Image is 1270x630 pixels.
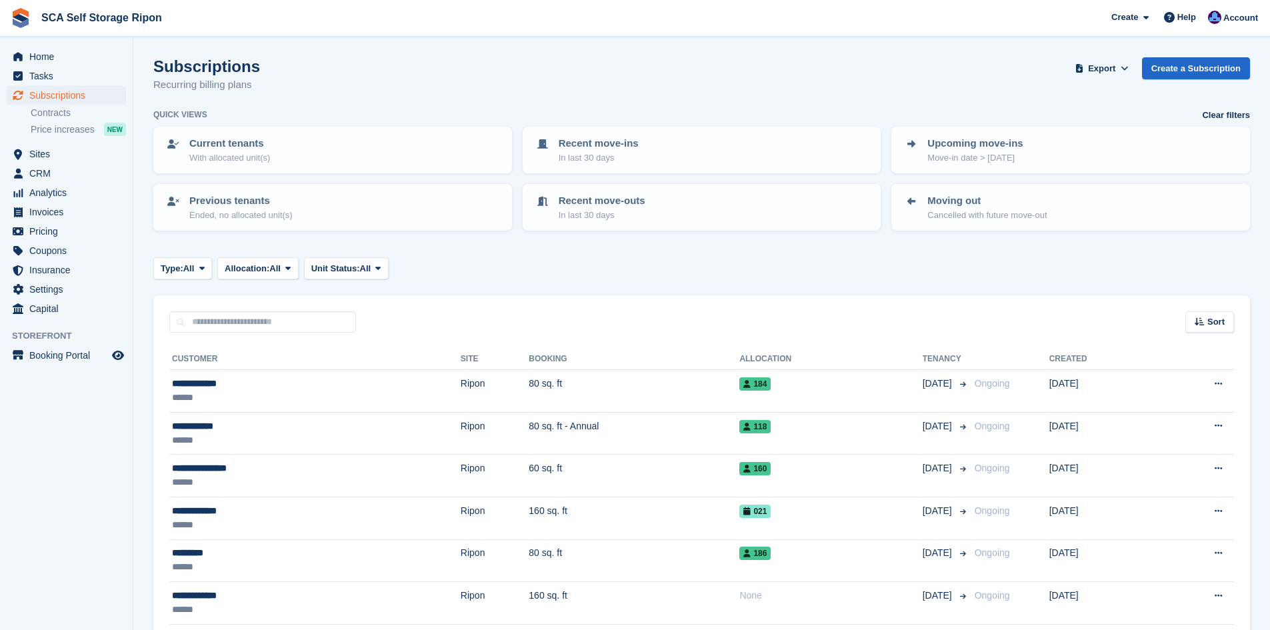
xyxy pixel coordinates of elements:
[559,193,645,209] p: Recent move-outs
[559,151,639,165] p: In last 30 days
[189,151,270,165] p: With allocated unit(s)
[975,547,1010,558] span: Ongoing
[29,203,109,221] span: Invoices
[153,257,212,279] button: Type: All
[155,185,511,229] a: Previous tenants Ended, no allocated unit(s)
[269,262,281,275] span: All
[7,86,126,105] a: menu
[7,241,126,260] a: menu
[927,209,1047,222] p: Cancelled with future move-out
[7,67,126,85] a: menu
[927,136,1023,151] p: Upcoming move-ins
[739,420,771,433] span: 118
[1111,11,1138,24] span: Create
[461,455,529,497] td: Ripon
[461,582,529,625] td: Ripon
[29,241,109,260] span: Coupons
[31,107,126,119] a: Contracts
[7,299,126,318] a: menu
[7,145,126,163] a: menu
[153,57,260,75] h1: Subscriptions
[29,67,109,85] span: Tasks
[29,183,109,202] span: Analytics
[7,203,126,221] a: menu
[923,461,955,475] span: [DATE]
[7,222,126,241] a: menu
[29,47,109,66] span: Home
[311,262,360,275] span: Unit Status:
[461,497,529,539] td: Ripon
[7,183,126,202] a: menu
[975,421,1010,431] span: Ongoing
[1223,11,1258,25] span: Account
[161,262,183,275] span: Type:
[189,193,293,209] p: Previous tenants
[529,582,739,625] td: 160 sq. ft
[183,262,195,275] span: All
[1049,349,1156,370] th: Created
[1049,497,1156,539] td: [DATE]
[529,455,739,497] td: 60 sq. ft
[923,546,955,560] span: [DATE]
[529,539,739,582] td: 80 sq. ft
[927,193,1047,209] p: Moving out
[29,299,109,318] span: Capital
[1049,412,1156,455] td: [DATE]
[461,370,529,413] td: Ripon
[524,185,880,229] a: Recent move-outs In last 30 days
[461,412,529,455] td: Ripon
[739,377,771,391] span: 184
[739,589,922,603] div: None
[217,257,299,279] button: Allocation: All
[975,463,1010,473] span: Ongoing
[29,86,109,105] span: Subscriptions
[29,222,109,241] span: Pricing
[559,136,639,151] p: Recent move-ins
[529,497,739,539] td: 160 sq. ft
[110,347,126,363] a: Preview store
[529,349,739,370] th: Booking
[461,539,529,582] td: Ripon
[153,77,260,93] p: Recurring billing plans
[927,151,1023,165] p: Move-in date > [DATE]
[1142,57,1250,79] a: Create a Subscription
[975,378,1010,389] span: Ongoing
[923,377,955,391] span: [DATE]
[1202,109,1250,122] a: Clear filters
[169,349,461,370] th: Customer
[31,122,126,137] a: Price increases NEW
[12,329,133,343] span: Storefront
[739,505,771,518] span: 021
[739,462,771,475] span: 160
[1049,582,1156,625] td: [DATE]
[923,419,955,433] span: [DATE]
[975,590,1010,601] span: Ongoing
[7,164,126,183] a: menu
[923,349,969,370] th: Tenancy
[559,209,645,222] p: In last 30 days
[29,261,109,279] span: Insurance
[1208,11,1221,24] img: Sarah Race
[11,8,31,28] img: stora-icon-8386f47178a22dfd0bd8f6a31ec36ba5ce8667c1dd55bd0f319d3a0aa187defe.svg
[29,145,109,163] span: Sites
[739,547,771,560] span: 186
[893,185,1249,229] a: Moving out Cancelled with future move-out
[1049,370,1156,413] td: [DATE]
[153,109,207,121] h6: Quick views
[225,262,269,275] span: Allocation:
[29,346,109,365] span: Booking Portal
[7,47,126,66] a: menu
[155,128,511,172] a: Current tenants With allocated unit(s)
[1177,11,1196,24] span: Help
[29,164,109,183] span: CRM
[893,128,1249,172] a: Upcoming move-ins Move-in date > [DATE]
[461,349,529,370] th: Site
[529,412,739,455] td: 80 sq. ft - Annual
[104,123,126,136] div: NEW
[529,370,739,413] td: 80 sq. ft
[975,505,1010,516] span: Ongoing
[36,7,167,29] a: SCA Self Storage Ripon
[923,589,955,603] span: [DATE]
[360,262,371,275] span: All
[739,349,922,370] th: Allocation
